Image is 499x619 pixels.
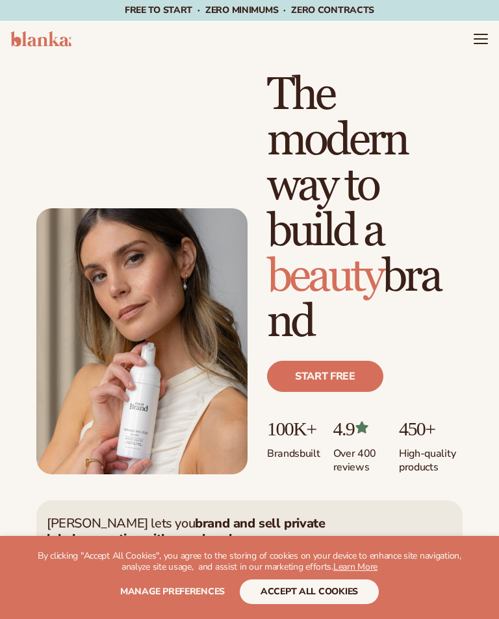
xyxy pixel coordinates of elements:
a: Start free [267,361,383,392]
p: [PERSON_NAME] lets you —zero inventory, zero upfront costs, and we handle fulfillment for you. [47,516,326,578]
span: beauty [267,249,382,304]
p: 450+ [399,418,463,439]
img: logo [10,31,71,47]
p: Brands built [267,439,320,461]
p: By clicking "Accept All Cookies", you agree to the storing of cookies on your device to enhance s... [26,551,473,573]
p: 100K+ [267,418,320,439]
strong: brand and sell private label cosmetics with zero hassle [47,515,325,548]
button: Manage preferences [120,579,225,604]
summary: Menu [473,31,489,47]
p: Over 400 reviews [333,439,387,474]
p: 4.9 [333,418,387,439]
img: Female holding tanning mousse. [36,208,248,474]
span: Free to start · ZERO minimums · ZERO contracts [125,4,374,16]
h1: The modern way to build a brand [267,73,463,345]
p: High-quality products [399,439,463,474]
a: Learn More [333,561,377,573]
span: Manage preferences [120,585,225,598]
button: accept all cookies [240,579,379,604]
